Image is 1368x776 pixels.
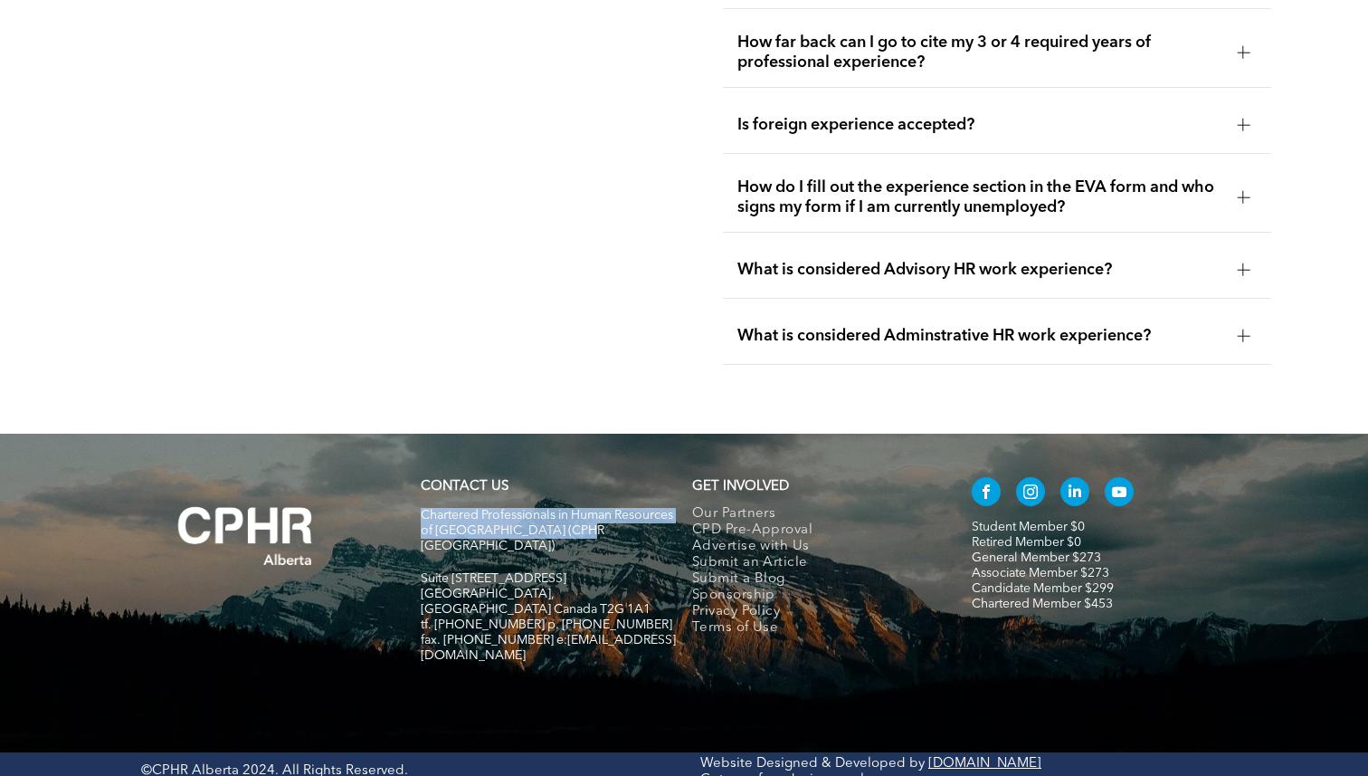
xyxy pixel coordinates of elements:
[421,572,566,585] span: Suite [STREET_ADDRESS]
[421,588,651,616] span: [GEOGRAPHIC_DATA], [GEOGRAPHIC_DATA] Canada T2G 1A1
[421,634,676,662] span: fax. [PHONE_NUMBER] e:[EMAIL_ADDRESS][DOMAIN_NAME]
[700,757,925,771] a: Website Designed & Developed by
[1105,477,1134,511] a: youtube
[972,567,1109,580] a: Associate Member $273
[737,260,1223,280] span: What is considered Advisory HR work experience?
[1060,477,1089,511] a: linkedin
[692,620,934,637] a: Terms of Use
[972,551,1101,564] a: General Member $273
[692,522,934,539] a: CPD Pre-Approval
[972,598,1113,610] a: Chartered Member $453
[972,477,1001,511] a: facebook
[1016,477,1045,511] a: instagram
[421,480,508,493] a: CONTACT US
[692,571,934,588] a: Submit a Blog
[737,33,1223,72] span: How far back can I go to cite my 3 or 4 required years of professional experience?
[692,539,934,555] a: Advertise with Us
[692,555,934,571] a: Submit an Article
[737,326,1223,346] span: What is considered Adminstrative HR work experience?
[737,115,1223,135] span: Is foreign experience accepted?
[972,536,1081,549] a: Retired Member $0
[928,757,1041,771] a: [DOMAIN_NAME]
[972,582,1114,595] a: Candidate Member $299
[737,177,1223,217] span: How do I fill out the experience section in the EVA form and who signs my form if I am currently ...
[421,618,672,631] span: tf. [PHONE_NUMBER] p. [PHONE_NUMBER]
[692,588,934,604] a: Sponsorship
[692,480,789,493] span: GET INVOLVED
[692,506,934,522] a: Our Partners
[692,604,934,620] a: Privacy Policy
[972,521,1085,533] a: Student Member $0
[421,509,673,552] span: Chartered Professionals in Human Resources of [GEOGRAPHIC_DATA] (CPHR [GEOGRAPHIC_DATA])
[141,470,349,602] img: A white background with a few lines on it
